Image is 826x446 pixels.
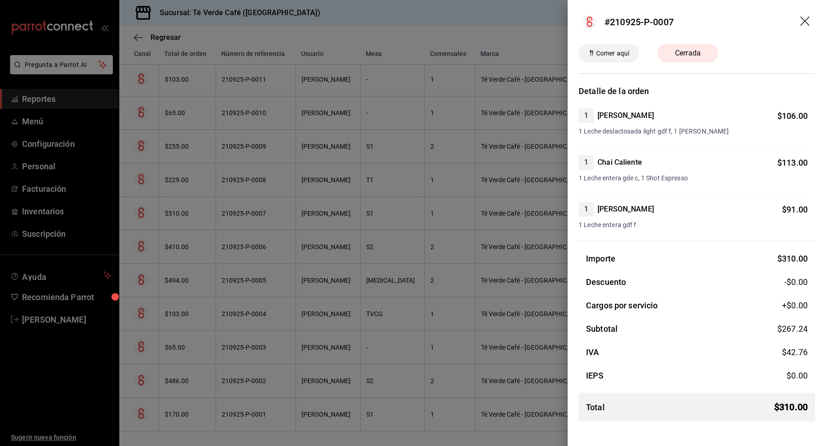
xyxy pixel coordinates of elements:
span: $ 310.00 [774,400,808,414]
span: 1 Leche entera gdf f [579,220,808,230]
span: $ 106.00 [777,111,808,121]
div: #210925-P-0007 [604,15,674,29]
span: Comer aquí [592,49,633,58]
h3: IEPS [586,369,604,382]
h3: IVA [586,346,599,358]
span: 1 Leche entera gde c, 1 Shot Espresso [579,173,808,183]
span: $ 91.00 [782,205,808,214]
span: 1 Leche deslactosada light gdf f, 1 [PERSON_NAME] [579,127,808,136]
span: $ 267.24 [777,324,808,334]
span: Cerrada [670,48,706,59]
h4: [PERSON_NAME] [597,204,654,215]
span: -$0.00 [784,276,808,288]
span: +$ 0.00 [782,299,808,312]
h3: Detalle de la orden [579,85,815,97]
span: $ 310.00 [777,254,808,263]
span: $ 113.00 [777,158,808,167]
h4: Chai Caliente [597,157,642,168]
span: $ 42.76 [782,347,808,357]
span: 1 [579,157,594,168]
span: 1 [579,110,594,121]
span: 1 [579,204,594,215]
button: drag [800,17,811,28]
h3: Subtotal [586,323,618,335]
span: $ 0.00 [787,371,808,380]
h3: Cargos por servicio [586,299,658,312]
h3: Descuento [586,276,626,288]
h3: Total [586,401,605,413]
h3: Importe [586,252,615,265]
h4: [PERSON_NAME] [597,110,654,121]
